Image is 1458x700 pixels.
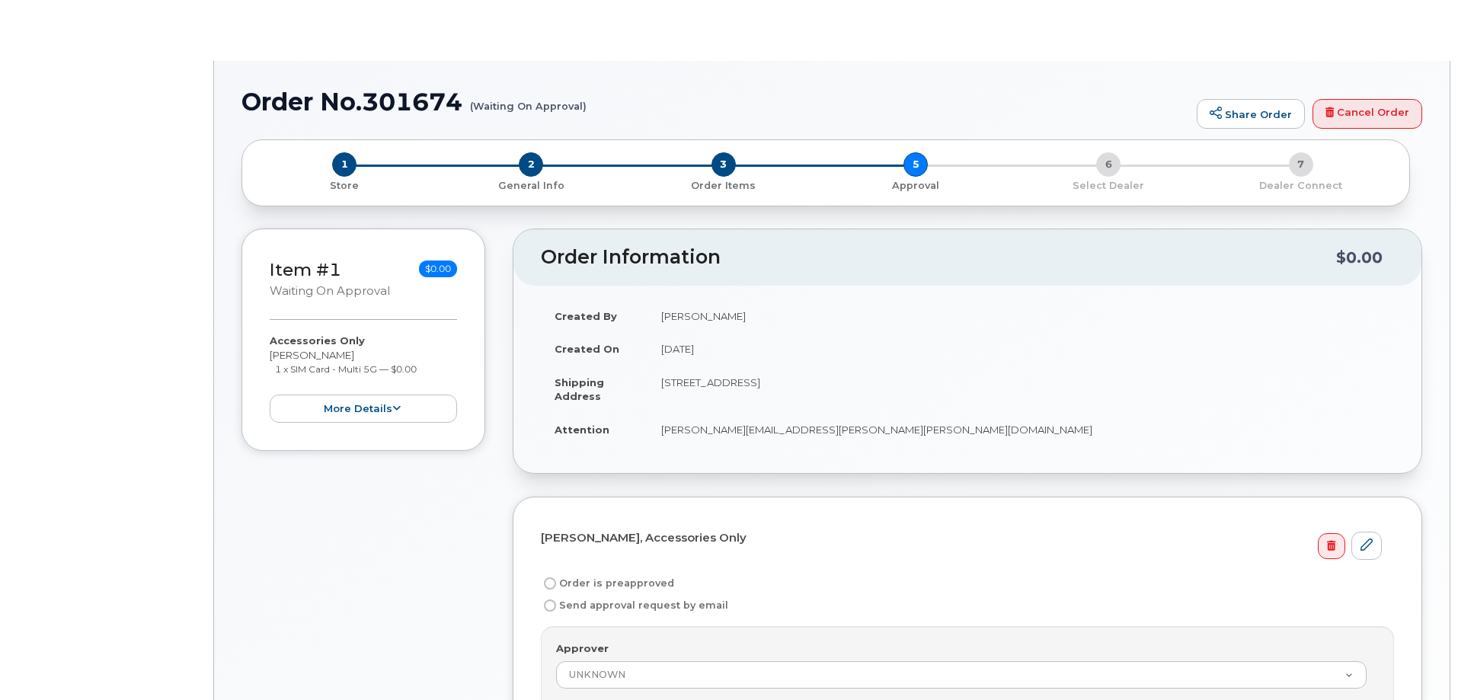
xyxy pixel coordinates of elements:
[270,334,457,422] div: [PERSON_NAME]
[1336,243,1383,272] div: $0.00
[270,284,390,298] small: Waiting On Approval
[441,179,622,193] p: General Info
[1197,99,1305,129] a: Share Order
[270,334,365,347] strong: Accessories Only
[711,152,736,177] span: 3
[270,395,457,423] button: more details
[519,152,543,177] span: 2
[332,152,357,177] span: 1
[555,343,619,355] strong: Created On
[541,247,1336,268] h2: Order Information
[633,179,814,193] p: Order Items
[270,259,341,280] a: Item #1
[647,299,1394,333] td: [PERSON_NAME]
[1313,99,1422,129] a: Cancel Order
[541,596,728,615] label: Send approval request by email
[435,177,628,193] a: 2 General Info
[541,574,674,593] label: Order is preapproved
[647,366,1394,413] td: [STREET_ADDRESS]
[275,363,417,375] small: 1 x SIM Card - Multi 5G — $0.00
[647,413,1394,446] td: [PERSON_NAME][EMAIL_ADDRESS][PERSON_NAME][PERSON_NAME][DOMAIN_NAME]
[541,532,1382,545] h4: [PERSON_NAME], Accessories Only
[555,310,617,322] strong: Created By
[419,261,457,277] span: $0.00
[470,88,587,112] small: (Waiting On Approval)
[544,599,556,612] input: Send approval request by email
[555,424,609,436] strong: Attention
[627,177,820,193] a: 3 Order Items
[544,577,556,590] input: Order is preapproved
[261,179,429,193] p: Store
[254,177,435,193] a: 1 Store
[647,332,1394,366] td: [DATE]
[241,88,1189,115] h1: Order No.301674
[555,376,604,403] strong: Shipping Address
[556,641,609,656] label: Approver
